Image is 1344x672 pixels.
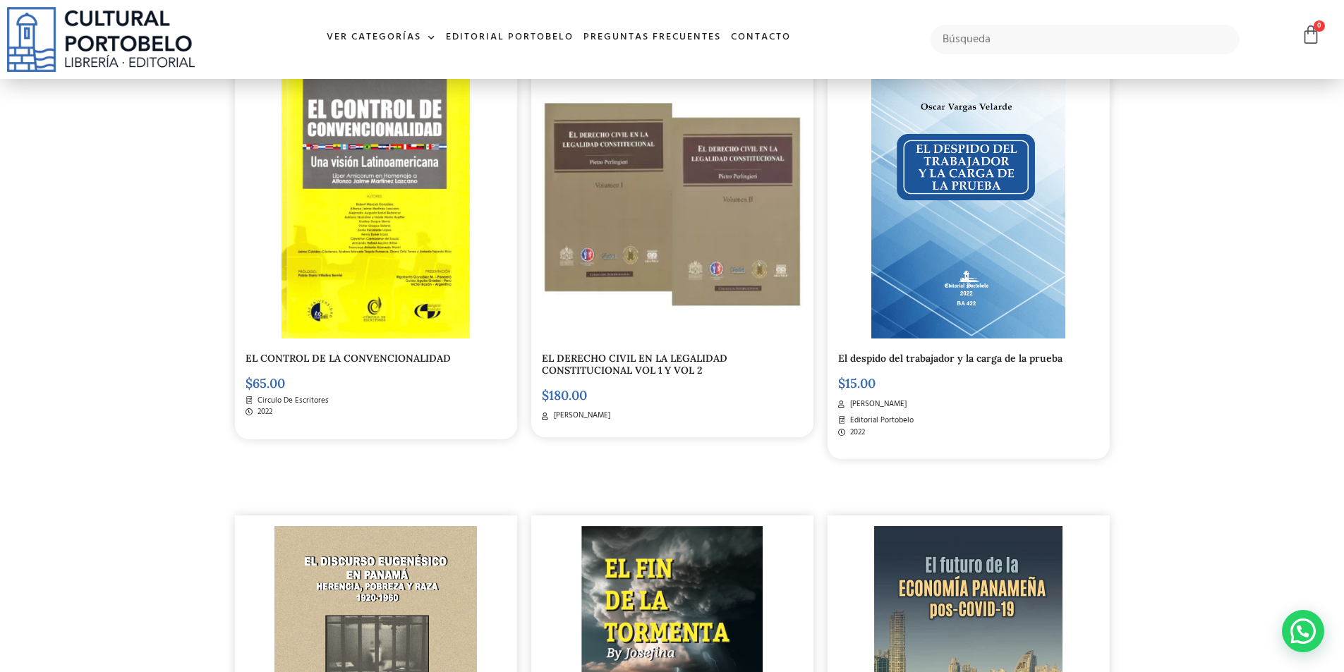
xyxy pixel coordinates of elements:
[254,395,329,407] span: Circulo De Escritores
[838,352,1063,365] a: El despido del trabajador y la carga de la prueba
[726,23,796,53] a: Contacto
[847,398,907,410] span: [PERSON_NAME]
[838,375,876,391] bdi: 15.00
[322,23,441,53] a: Ver Categorías
[441,23,579,53] a: Editorial Portobelo
[847,415,914,427] span: Editorial Portobelo
[542,70,803,338] img: b6d1a3f8fab8dbdf994422a918fddd76-product
[542,387,587,403] bdi: 180.00
[542,387,549,403] span: $
[871,70,1065,338] img: OSCAR-VARGAS-EL-DESPIDO.png
[1301,25,1321,45] a: 0
[542,352,727,377] a: EL DERECHO CIVIL EN LA LEGALIDAD CONSTITUCIONAL VOL 1 Y VOL 2
[579,23,726,53] a: Preguntas frecuentes
[246,375,285,391] bdi: 65.00
[838,375,845,391] span: $
[931,25,1240,54] input: Búsqueda
[1282,610,1324,652] div: WhatsApp contact
[550,410,610,422] span: [PERSON_NAME]
[281,70,469,338] img: img20230324_11403874
[254,406,272,418] span: 2022
[246,375,253,391] span: $
[847,427,865,439] span: 2022
[1314,20,1325,32] span: 0
[246,352,451,365] a: EL CONTROL DE LA CONVENCIONALIDAD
